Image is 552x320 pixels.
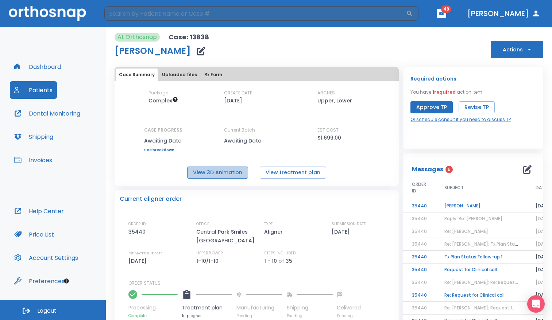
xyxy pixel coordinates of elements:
p: ESTIMATED SHIP DATE [128,250,162,257]
span: Re: [PERSON_NAME] [444,228,488,234]
p: Awaiting Data [224,136,290,145]
button: Account Settings [10,249,82,266]
div: tabs [116,69,397,81]
button: Dental Monitoring [10,105,85,122]
p: [DATE] [128,257,149,265]
span: [DATE] [536,279,551,285]
p: In progress [182,313,232,319]
span: 35440 [412,305,427,311]
p: Messages [412,165,443,174]
p: Central Park Smiles [GEOGRAPHIC_DATA] [196,227,258,245]
p: CASE PROGRESS [144,127,182,133]
button: Dashboard [10,58,65,75]
span: [DATE] [536,215,551,222]
p: of [278,257,284,265]
button: Price List [10,226,58,243]
span: [DATE] [536,241,551,247]
p: Pending [337,313,361,319]
p: 1-10/1-10 [196,257,221,265]
span: Logout [37,307,57,315]
p: ORDER ID [128,221,146,227]
p: You have action item [410,89,482,95]
p: STEPS INCLUDED [264,250,296,257]
a: See breakdown [144,148,182,152]
button: View treatment plan [260,167,326,179]
p: ORDER STATUS [128,280,394,286]
p: ARCHES [317,90,335,96]
button: View 3D Animation [187,167,248,179]
span: 35440 [412,215,427,222]
span: 35440 [412,241,427,247]
button: [PERSON_NAME] [464,7,543,20]
p: At Orthosnap [117,33,157,42]
span: [DATE] [536,228,551,234]
p: Pending [287,313,333,319]
span: 48 [441,5,451,13]
button: Rx Form [201,69,225,81]
p: Upper, Lower [317,96,352,105]
p: UPPER/LOWER [196,250,223,257]
p: Current aligner order [120,195,182,203]
td: 35440 [403,200,436,212]
span: 1 required [432,89,456,95]
p: 35440 [128,227,148,236]
p: $1,699.00 [317,133,341,142]
td: 35440 [403,289,436,302]
p: Required actions [410,74,456,83]
p: SUBMISSION DATE [332,221,366,227]
span: SUBJECT [444,184,464,191]
td: Tx Plan Status Follow-up 1 [436,251,527,264]
p: OFFICE [196,221,209,227]
button: Help Center [10,202,68,220]
p: 1 - 10 [264,257,277,265]
button: Approve TP [410,101,453,113]
p: TYPE [264,221,273,227]
h1: [PERSON_NAME] [115,47,191,55]
button: Actions [491,41,543,58]
td: Re: Request for Clinical call [436,289,527,302]
span: 6 [445,166,453,173]
button: Shipping [10,128,58,145]
p: Current Batch [224,127,290,133]
button: Uploaded files [159,69,200,81]
span: Reply: Re: [PERSON_NAME] [444,215,502,222]
a: Or schedule consult if you need to discuss TP [410,116,511,123]
span: 35440 [412,279,427,285]
input: Search by Patient Name or Case # [104,6,406,21]
p: EST COST [317,127,339,133]
button: Preferences [10,272,69,290]
p: Awaiting Data [144,136,182,145]
button: Invoices [10,151,57,169]
td: 35440 [403,251,436,264]
p: Manufacturing [236,304,282,312]
p: Aligner [264,227,285,236]
p: Processing [128,304,178,312]
p: Shipping [287,304,333,312]
p: 35 [286,257,292,265]
button: Case Summary [116,69,158,81]
p: [DATE] [332,227,352,236]
p: Pending [236,313,282,319]
p: Treatment plan [182,304,232,312]
p: Delivered [337,304,361,312]
td: 35440 [403,264,436,276]
td: Request for Clinical call [436,264,527,276]
button: Patients [10,81,57,99]
span: 35440 [412,228,427,234]
span: Up to 50 Steps (100 aligners) [148,97,178,104]
div: Open Intercom Messenger [527,295,545,313]
img: Orthosnap [9,6,86,21]
p: Complete [128,313,178,319]
td: [PERSON_NAME] [436,200,527,212]
p: [DATE] [224,96,242,105]
p: Package [148,90,168,96]
p: Case: 13838 [169,33,209,42]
